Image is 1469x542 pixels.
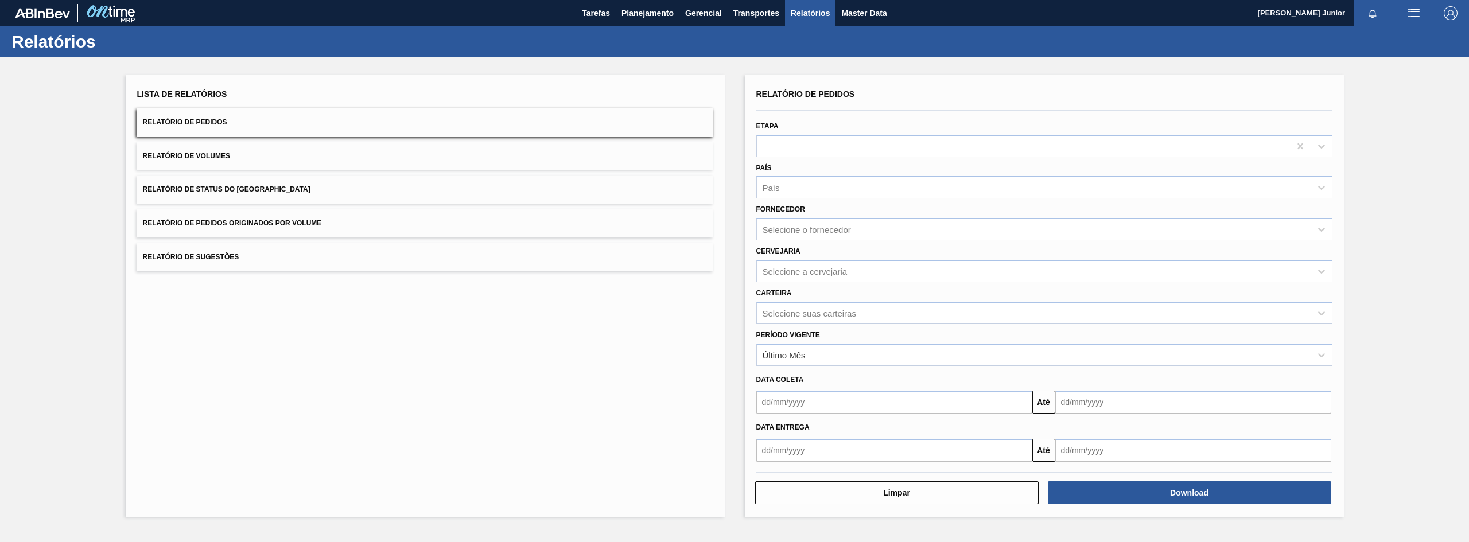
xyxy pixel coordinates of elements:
[756,247,800,255] label: Cervejaria
[15,8,70,18] img: TNhmsLtSVTkK8tSr43FrP2fwEKptu5GPRR3wAAAABJRU5ErkJggg==
[137,142,713,170] button: Relatório de Volumes
[1032,391,1055,414] button: Até
[1055,439,1331,462] input: dd/mm/yyyy
[756,164,772,172] label: País
[756,89,855,99] span: Relatório de Pedidos
[756,439,1032,462] input: dd/mm/yyyy
[756,331,820,339] label: Período Vigente
[137,243,713,271] button: Relatório de Sugestões
[755,481,1039,504] button: Limpar
[756,423,810,431] span: Data entrega
[143,152,230,160] span: Relatório de Volumes
[763,350,806,360] div: Último Mês
[756,376,804,384] span: Data coleta
[582,6,610,20] span: Tarefas
[756,391,1032,414] input: dd/mm/yyyy
[143,185,310,193] span: Relatório de Status do [GEOGRAPHIC_DATA]
[756,205,805,213] label: Fornecedor
[137,209,713,237] button: Relatório de Pedidos Originados por Volume
[143,219,322,227] span: Relatório de Pedidos Originados por Volume
[1055,391,1331,414] input: dd/mm/yyyy
[756,289,792,297] label: Carteira
[137,108,713,137] button: Relatório de Pedidos
[733,6,779,20] span: Transportes
[763,308,856,318] div: Selecione suas carteiras
[841,6,887,20] span: Master Data
[1407,6,1421,20] img: userActions
[11,35,215,48] h1: Relatórios
[763,225,851,235] div: Selecione o fornecedor
[621,6,674,20] span: Planejamento
[685,6,722,20] span: Gerencial
[143,253,239,261] span: Relatório de Sugestões
[143,118,227,126] span: Relatório de Pedidos
[1048,481,1331,504] button: Download
[1032,439,1055,462] button: Até
[763,183,780,193] div: País
[1354,5,1391,21] button: Notificações
[137,89,227,99] span: Lista de Relatórios
[756,122,779,130] label: Etapa
[763,266,848,276] div: Selecione a cervejaria
[791,6,830,20] span: Relatórios
[137,176,713,204] button: Relatório de Status do [GEOGRAPHIC_DATA]
[1444,6,1458,20] img: Logout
